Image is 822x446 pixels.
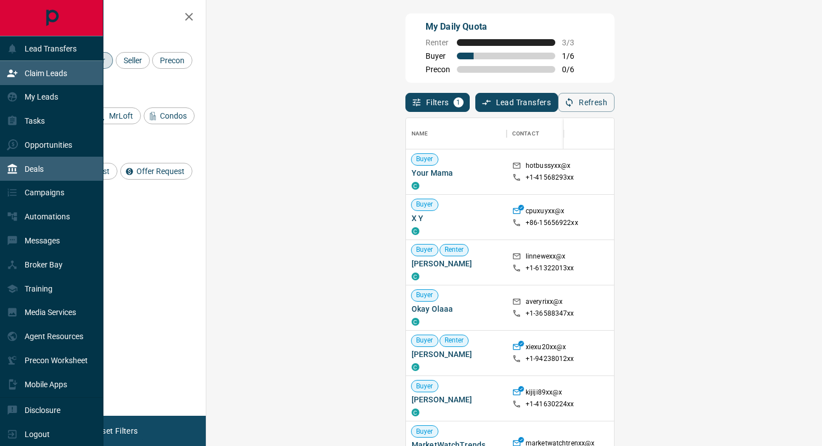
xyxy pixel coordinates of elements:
span: Okay Olaaa [412,303,501,314]
span: [PERSON_NAME] [412,349,501,360]
span: Renter [440,245,469,255]
span: Seller [120,56,146,65]
div: Contact [507,118,596,149]
span: 1 [455,98,462,106]
h2: Filters [36,11,195,25]
p: +1- 41630224xx [526,400,574,409]
span: X Y [412,213,501,224]
div: MrLoft [93,107,141,124]
span: 3 / 3 [562,38,587,47]
p: kijiji89xx@x [526,388,563,400]
span: Renter [426,38,450,47]
button: Filters1 [405,93,470,112]
div: Offer Request [120,163,192,180]
span: Condos [156,111,191,120]
div: condos.ca [412,273,419,280]
p: hotbussyxx@x [526,161,571,173]
div: Name [406,118,507,149]
span: Buyer [412,245,438,255]
button: Refresh [558,93,615,112]
span: 0 / 6 [562,65,587,74]
div: Seller [116,52,150,69]
span: Precon [426,65,450,74]
button: Lead Transfers [475,93,559,112]
div: Precon [152,52,192,69]
span: Offer Request [133,167,188,176]
span: Your Mama [412,167,501,179]
span: Buyer [412,382,438,391]
button: Reset Filters [85,421,145,440]
span: Buyer [412,200,438,209]
p: +1- 36588347xx [526,309,574,318]
p: linnewexx@x [526,252,565,264]
div: condos.ca [412,318,419,326]
span: Buyer [412,336,438,345]
div: Name [412,118,428,149]
span: 1 / 6 [562,51,587,60]
p: +1- 94238012xx [526,354,574,364]
span: Buyer [412,290,438,300]
span: Buyer [426,51,450,60]
span: Buyer [412,427,438,436]
p: +1- 41568293xx [526,173,574,182]
div: Contact [512,118,539,149]
div: condos.ca [412,363,419,371]
div: condos.ca [412,409,419,416]
p: averyrixx@x [526,297,563,309]
p: My Daily Quota [426,20,587,34]
span: Precon [156,56,188,65]
span: [PERSON_NAME] [412,394,501,405]
p: xiexu20xx@x [526,342,566,354]
div: condos.ca [412,182,419,190]
span: [PERSON_NAME] [412,258,501,269]
p: +1- 61322013xx [526,264,574,273]
div: condos.ca [412,227,419,235]
span: MrLoft [105,111,137,120]
p: cpuxuyxx@x [526,206,564,218]
div: Condos [144,107,195,124]
span: Renter [440,336,469,345]
span: Buyer [412,154,438,164]
p: +86- 15656922xx [526,218,578,228]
